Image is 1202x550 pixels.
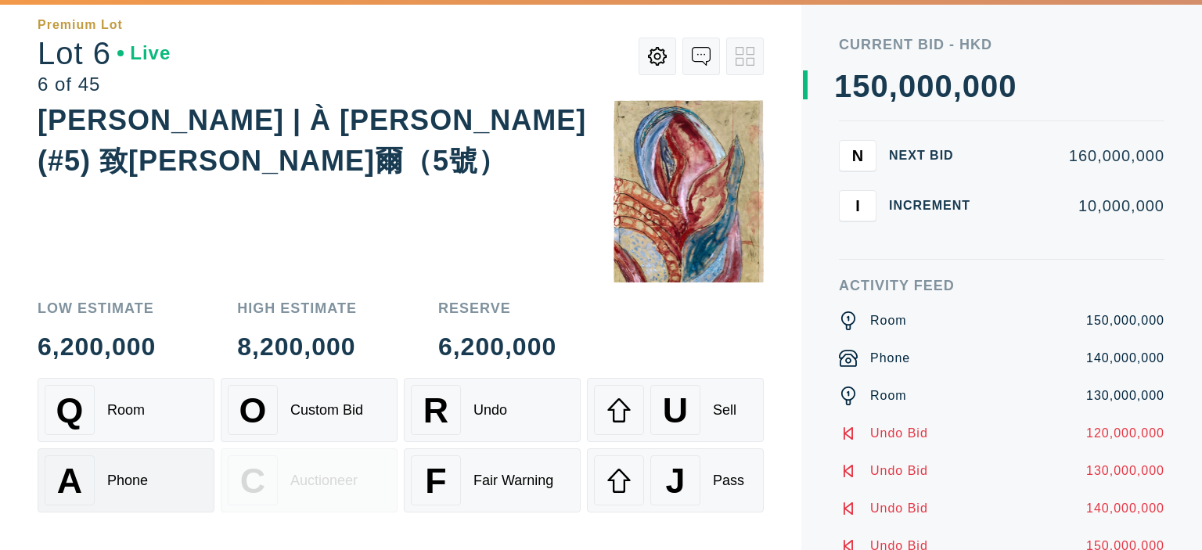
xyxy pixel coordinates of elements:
div: , [953,70,963,383]
div: 150,000,000 [1086,311,1164,330]
span: F [425,461,446,501]
div: Undo [473,402,507,419]
span: R [423,390,448,430]
div: 6,200,000 [438,334,556,359]
div: Room [107,402,145,419]
div: Undo Bid [870,424,928,443]
div: 0 [934,70,952,102]
div: Sell [713,402,736,419]
button: I [839,190,876,221]
div: Live [117,44,171,63]
button: FFair Warning [404,448,581,512]
div: 160,000,000 [995,148,1164,164]
div: Low Estimate [38,301,156,315]
button: USell [587,378,764,442]
div: Current Bid - HKD [839,38,1164,52]
div: 5 [852,70,870,102]
div: 130,000,000 [1086,462,1164,480]
div: 6,200,000 [38,334,156,359]
div: 0 [898,70,916,102]
div: 1 [834,70,852,102]
div: Phone [107,473,148,489]
div: 8,200,000 [237,334,357,359]
span: O [239,390,267,430]
div: 140,000,000 [1086,349,1164,368]
div: 0 [981,70,999,102]
button: RUndo [404,378,581,442]
div: Room [870,311,907,330]
div: Room [870,386,907,405]
div: Auctioneer [290,473,358,489]
div: 140,000,000 [1086,499,1164,518]
div: Phone [870,349,910,368]
button: CAuctioneer [221,448,398,512]
div: Reserve [438,301,556,315]
div: , [889,70,898,383]
div: 0 [871,70,889,102]
span: N [852,146,863,164]
div: Fair Warning [473,473,553,489]
span: C [240,461,265,501]
button: QRoom [38,378,214,442]
div: 10,000,000 [995,198,1164,214]
div: High Estimate [237,301,357,315]
button: APhone [38,448,214,512]
div: Custom Bid [290,402,363,419]
div: 0 [963,70,981,102]
div: 6 of 45 [38,75,171,94]
div: Pass [713,473,744,489]
div: Increment [889,200,983,212]
div: 0 [999,70,1017,102]
div: Lot 6 [38,38,171,69]
div: 130,000,000 [1086,386,1164,405]
div: Premium Lot [38,19,123,31]
button: OCustom Bid [221,378,398,442]
div: Next Bid [889,149,983,162]
button: JPass [587,448,764,512]
button: N [839,140,876,171]
span: A [57,461,82,501]
div: Undo Bid [870,499,928,518]
div: Activity Feed [839,279,1164,293]
div: [PERSON_NAME] | À [PERSON_NAME] (#5) 致[PERSON_NAME]爾（5號） [38,104,586,177]
span: I [855,196,860,214]
div: Undo Bid [870,462,928,480]
span: U [663,390,688,430]
span: J [665,461,685,501]
span: Q [56,390,84,430]
div: 0 [916,70,934,102]
div: 120,000,000 [1086,424,1164,443]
